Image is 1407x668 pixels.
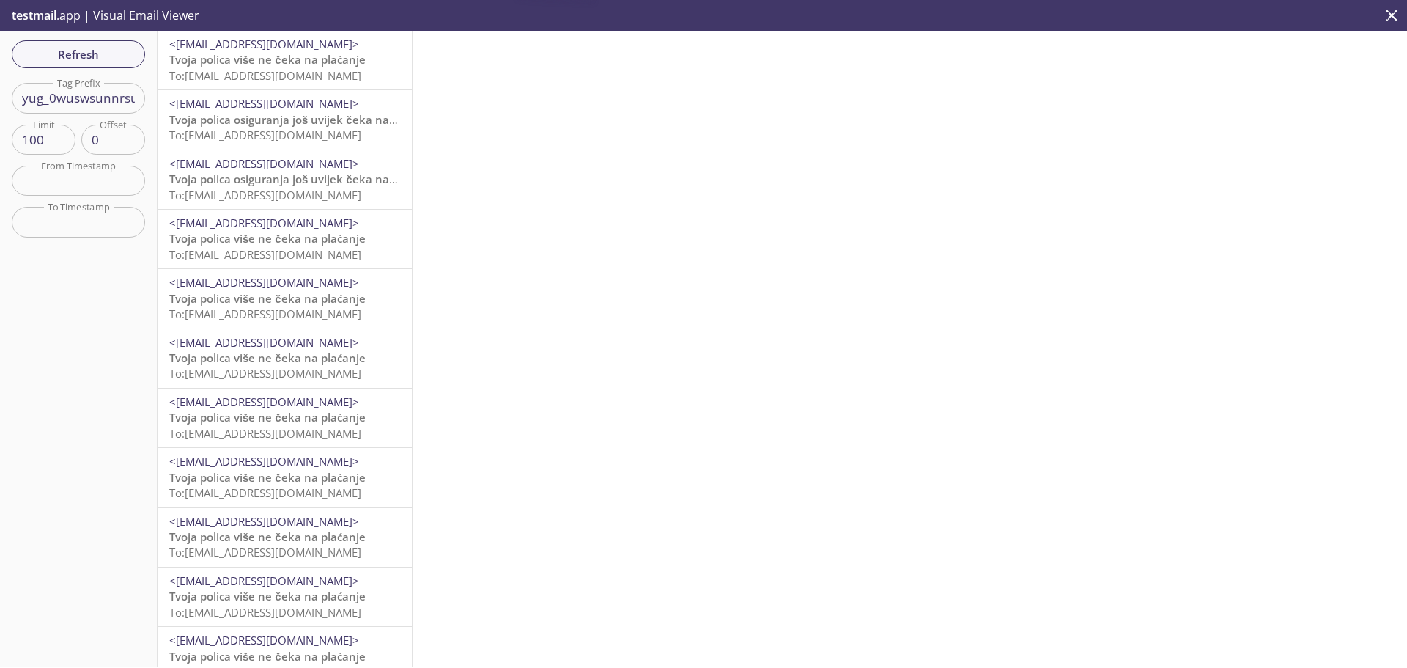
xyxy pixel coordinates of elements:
span: To: [EMAIL_ADDRESS][DOMAIN_NAME] [169,485,361,500]
span: testmail [12,7,56,23]
div: <[EMAIL_ADDRESS][DOMAIN_NAME]>Tvoja polica više ne čeka na plaćanjeTo:[EMAIL_ADDRESS][DOMAIN_NAME] [158,269,412,328]
span: To: [EMAIL_ADDRESS][DOMAIN_NAME] [169,366,361,381]
span: Tvoja polica osiguranja još uvijek čeka na plaćanje [169,112,437,127]
span: Tvoja polica više ne čeka na plaćanje [169,470,366,485]
span: <[EMAIL_ADDRESS][DOMAIN_NAME]> [169,37,359,51]
span: To: [EMAIL_ADDRESS][DOMAIN_NAME] [169,307,361,321]
span: <[EMAIL_ADDRESS][DOMAIN_NAME]> [169,633,359,647]
span: Tvoja polica više ne čeka na plaćanje [169,529,366,544]
div: <[EMAIL_ADDRESS][DOMAIN_NAME]>Tvoja polica osiguranja još uvijek čeka na plaćanjeTo:[EMAIL_ADDRES... [158,90,412,149]
span: <[EMAIL_ADDRESS][DOMAIN_NAME]> [169,394,359,409]
span: To: [EMAIL_ADDRESS][DOMAIN_NAME] [169,128,361,142]
div: <[EMAIL_ADDRESS][DOMAIN_NAME]>Tvoja polica više ne čeka na plaćanjeTo:[EMAIL_ADDRESS][DOMAIN_NAME] [158,329,412,388]
span: <[EMAIL_ADDRESS][DOMAIN_NAME]> [169,96,359,111]
span: To: [EMAIL_ADDRESS][DOMAIN_NAME] [169,605,361,620]
div: <[EMAIL_ADDRESS][DOMAIN_NAME]>Tvoja polica više ne čeka na plaćanjeTo:[EMAIL_ADDRESS][DOMAIN_NAME] [158,31,412,89]
span: <[EMAIL_ADDRESS][DOMAIN_NAME]> [169,216,359,230]
span: Tvoja polica više ne čeka na plaćanje [169,350,366,365]
span: <[EMAIL_ADDRESS][DOMAIN_NAME]> [169,573,359,588]
div: <[EMAIL_ADDRESS][DOMAIN_NAME]>Tvoja polica osiguranja još uvijek čeka na plaćanjeTo:[EMAIL_ADDRES... [158,150,412,209]
button: Refresh [12,40,145,68]
span: Tvoja polica više ne čeka na plaćanje [169,410,366,425]
span: To: [EMAIL_ADDRESS][DOMAIN_NAME] [169,188,361,202]
span: Tvoja polica više ne čeka na plaćanje [169,52,366,67]
span: To: [EMAIL_ADDRESS][DOMAIN_NAME] [169,545,361,559]
span: Tvoja polica više ne čeka na plaćanje [169,589,366,603]
span: <[EMAIL_ADDRESS][DOMAIN_NAME]> [169,156,359,171]
span: <[EMAIL_ADDRESS][DOMAIN_NAME]> [169,514,359,529]
div: <[EMAIL_ADDRESS][DOMAIN_NAME]>Tvoja polica više ne čeka na plaćanjeTo:[EMAIL_ADDRESS][DOMAIN_NAME] [158,448,412,507]
span: To: [EMAIL_ADDRESS][DOMAIN_NAME] [169,68,361,83]
span: Refresh [23,45,133,64]
span: <[EMAIL_ADDRESS][DOMAIN_NAME]> [169,335,359,350]
span: <[EMAIL_ADDRESS][DOMAIN_NAME]> [169,454,359,469]
div: <[EMAIL_ADDRESS][DOMAIN_NAME]>Tvoja polica više ne čeka na plaćanjeTo:[EMAIL_ADDRESS][DOMAIN_NAME] [158,508,412,567]
span: To: [EMAIL_ADDRESS][DOMAIN_NAME] [169,426,361,441]
span: Tvoja polica više ne čeka na plaćanje [169,291,366,306]
span: To: [EMAIL_ADDRESS][DOMAIN_NAME] [169,247,361,262]
div: <[EMAIL_ADDRESS][DOMAIN_NAME]>Tvoja polica više ne čeka na plaćanjeTo:[EMAIL_ADDRESS][DOMAIN_NAME] [158,568,412,626]
div: <[EMAIL_ADDRESS][DOMAIN_NAME]>Tvoja polica više ne čeka na plaćanjeTo:[EMAIL_ADDRESS][DOMAIN_NAME] [158,210,412,268]
span: Tvoja polica više ne čeka na plaćanje [169,231,366,246]
span: Tvoja polica osiguranja još uvijek čeka na plaćanje [169,172,437,186]
span: <[EMAIL_ADDRESS][DOMAIN_NAME]> [169,275,359,290]
span: Tvoja polica više ne čeka na plaćanje [169,649,366,664]
div: <[EMAIL_ADDRESS][DOMAIN_NAME]>Tvoja polica više ne čeka na plaćanjeTo:[EMAIL_ADDRESS][DOMAIN_NAME] [158,389,412,447]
